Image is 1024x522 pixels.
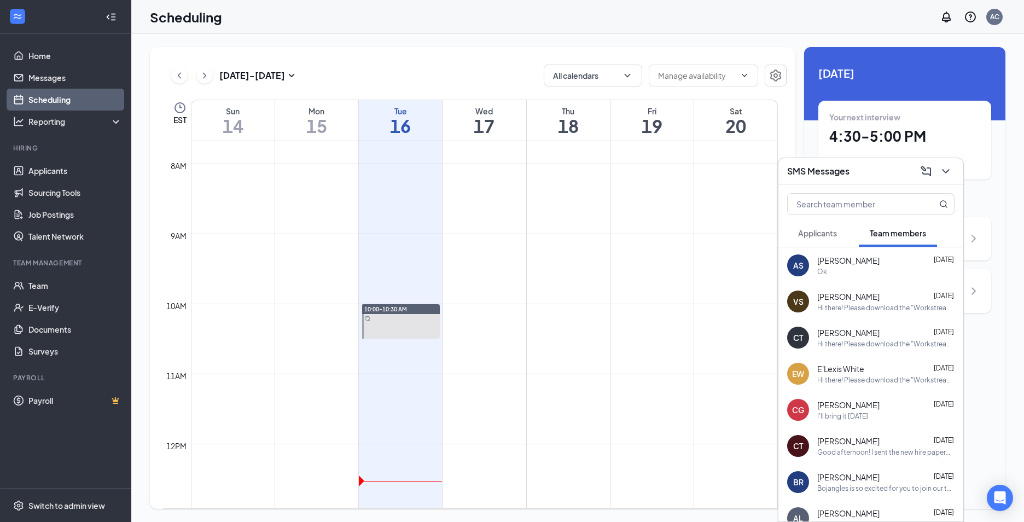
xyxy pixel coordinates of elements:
[934,472,954,480] span: [DATE]
[28,225,122,247] a: Talent Network
[817,291,880,302] span: [PERSON_NAME]
[622,70,633,81] svg: ChevronDown
[934,364,954,372] span: [DATE]
[443,100,526,141] a: September 17, 2025
[199,69,210,82] svg: ChevronRight
[964,10,977,24] svg: QuestionInfo
[285,69,298,82] svg: SmallChevronDown
[219,69,285,82] h3: [DATE] - [DATE]
[765,65,787,86] button: Settings
[359,106,442,117] div: Tue
[934,328,954,336] span: [DATE]
[13,116,24,127] svg: Analysis
[28,45,122,67] a: Home
[610,100,694,141] a: September 19, 2025
[28,116,123,127] div: Reporting
[275,117,358,135] h1: 15
[364,305,407,313] span: 10:00-10:30 AM
[740,71,749,80] svg: ChevronDown
[817,399,880,410] span: [PERSON_NAME]
[365,316,370,321] svg: Sync
[28,67,122,89] a: Messages
[990,12,999,21] div: AC
[28,182,122,204] a: Sourcing Tools
[28,318,122,340] a: Documents
[28,275,122,297] a: Team
[164,370,189,382] div: 11am
[527,100,610,141] a: September 18, 2025
[694,106,777,117] div: Sat
[817,436,880,446] span: [PERSON_NAME]
[359,100,442,141] a: September 16, 2025
[527,106,610,117] div: Thu
[818,65,991,82] span: [DATE]
[150,8,222,26] h1: Scheduling
[934,436,954,444] span: [DATE]
[12,11,23,22] svg: WorkstreamLogo
[13,143,120,153] div: Hiring
[817,411,868,421] div: I'll bring it [DATE]
[817,267,827,276] div: Ok
[870,228,926,238] span: Team members
[443,106,526,117] div: Wed
[164,440,189,452] div: 12pm
[817,339,955,349] div: Hi there! Please download the "Workstream US" app to your phone, then log in using your e-mail ad...
[940,10,953,24] svg: Notifications
[28,297,122,318] a: E-Verify
[28,89,122,111] a: Scheduling
[817,363,864,374] span: E'Lexis White
[168,160,189,172] div: 8am
[967,285,980,298] svg: ChevronRight
[829,127,980,146] h1: 4:30 - 5:00 PM
[173,101,187,114] svg: Clock
[817,448,955,457] div: Good afternoon! I sent the new hire paperwork both via email and text [DATE] for you to complete....
[28,390,122,411] a: PayrollCrown
[443,117,526,135] h1: 17
[610,106,694,117] div: Fri
[817,508,880,519] span: [PERSON_NAME]
[544,65,642,86] button: All calendarsChevronDown
[792,404,804,415] div: CG
[793,296,804,307] div: VS
[191,100,275,141] a: September 14, 2025
[658,69,736,82] input: Manage availability
[788,194,917,214] input: Search team member
[168,230,189,242] div: 9am
[13,500,24,511] svg: Settings
[817,327,880,338] span: [PERSON_NAME]
[527,117,610,135] h1: 18
[787,165,850,177] h3: SMS Messages
[769,69,782,82] svg: Settings
[798,228,837,238] span: Applicants
[28,160,122,182] a: Applicants
[939,165,952,178] svg: ChevronDown
[694,100,777,141] a: September 20, 2025
[934,400,954,408] span: [DATE]
[817,484,955,493] div: Bojangles is so excited for you to join our team! Do you know anyone else who might be interested...
[793,440,803,451] div: CT
[793,332,803,343] div: CT
[275,100,358,141] a: September 15, 2025
[28,500,105,511] div: Switch to admin view
[793,260,804,271] div: AS
[793,477,804,488] div: BR
[275,106,358,117] div: Mon
[610,117,694,135] h1: 19
[917,163,935,180] button: ComposeMessage
[174,69,185,82] svg: ChevronLeft
[937,163,955,180] button: ChevronDown
[191,117,275,135] h1: 14
[829,112,980,123] div: Your next interview
[28,340,122,362] a: Surveys
[164,300,189,312] div: 10am
[939,200,948,208] svg: MagnifyingGlass
[987,485,1013,511] div: Open Intercom Messenger
[934,292,954,300] span: [DATE]
[792,368,804,379] div: EW
[28,204,122,225] a: Job Postings
[817,255,880,266] span: [PERSON_NAME]
[196,67,213,84] button: ChevronRight
[359,117,442,135] h1: 16
[817,375,955,385] div: Hi there! Please download the "Workstream US" app to your phone, then log in using your e-mail ad...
